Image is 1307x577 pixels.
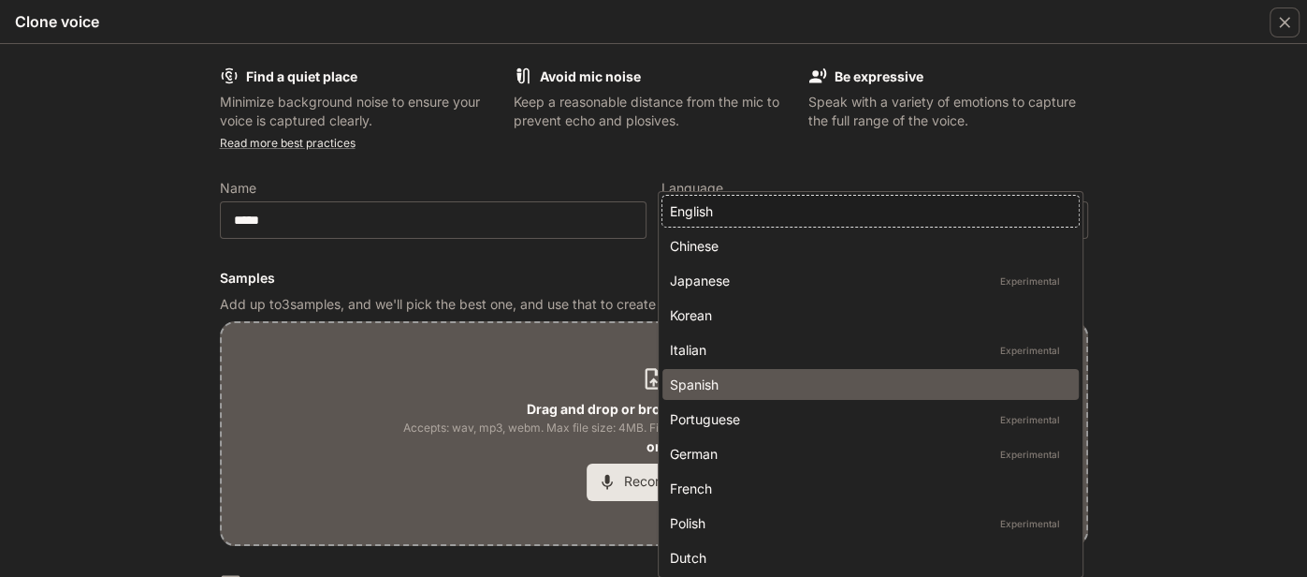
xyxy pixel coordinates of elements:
div: German [670,444,1064,464]
div: Portuguese [670,409,1064,429]
p: Experimental [996,273,1064,289]
p: Experimental [996,411,1064,428]
div: Polish [670,513,1064,533]
div: Italian [670,340,1064,360]
div: Chinese [670,236,1064,256]
div: Korean [670,305,1064,325]
p: Experimental [996,446,1064,463]
div: English [670,201,1064,221]
p: Experimental [996,342,1064,359]
div: Dutch [670,548,1064,568]
p: Experimental [996,515,1064,532]
div: Spanish [670,375,1064,394]
div: Japanese [670,271,1064,290]
div: French [670,479,1064,498]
